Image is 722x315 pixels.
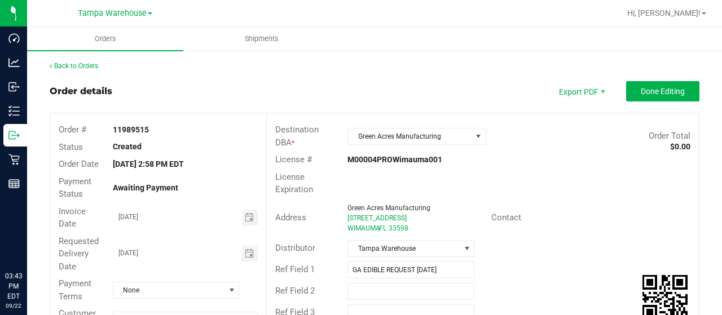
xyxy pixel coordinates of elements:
span: Orders [80,34,131,44]
span: Tampa Warehouse [78,8,147,18]
strong: $0.00 [670,142,690,151]
iframe: Resource center unread badge [33,223,47,237]
span: WIMAUMA [347,224,380,232]
div: Order details [50,85,112,98]
inline-svg: Reports [8,178,20,189]
strong: 11989515 [113,125,149,134]
button: Done Editing [626,81,699,101]
span: Order # [59,125,86,135]
span: Done Editing [641,87,685,96]
span: Toggle calendar [242,246,258,261]
span: Address [275,212,306,223]
a: Orders [27,27,183,51]
span: Tampa Warehouse [348,241,460,256]
span: None [113,282,225,298]
inline-svg: Inventory [8,105,20,117]
a: Back to Orders [50,62,98,70]
strong: Awaiting Payment [113,183,178,192]
span: Invoice Date [59,206,86,229]
span: Payment Terms [59,278,91,301]
span: Shipments [230,34,294,44]
span: , [378,224,379,232]
p: 09/22 [5,301,22,310]
li: Export PDF [547,81,615,101]
span: Green Acres Manufacturing [347,204,430,212]
span: Order Date [59,159,99,169]
strong: [DATE] 2:58 PM EDT [113,159,184,168]
span: License # [275,154,312,165]
span: Green Acres Manufacturing [348,128,472,144]
span: Distributor [275,243,315,253]
span: Requested Delivery Date [59,236,99,272]
span: Ref Field 1 [275,264,315,274]
span: Order Total [649,131,690,141]
inline-svg: Analytics [8,57,20,68]
span: 33598 [389,224,408,232]
a: Shipments [183,27,340,51]
span: Contact [491,212,521,223]
inline-svg: Dashboard [8,33,20,44]
span: License Expiration [275,172,313,195]
iframe: Resource center [11,225,45,259]
inline-svg: Retail [8,154,20,165]
strong: Created [113,142,142,151]
inline-svg: Outbound [8,130,20,141]
span: Toggle calendar [242,210,258,225]
span: Payment Status [59,176,91,199]
p: 03:43 PM EDT [5,271,22,301]
inline-svg: Inbound [8,81,20,92]
span: FL [379,224,386,232]
span: [STREET_ADDRESS] [347,214,407,222]
strong: M00004PROWimauma001 [347,155,442,164]
span: Status [59,142,83,152]
span: Destination DBA [275,125,319,148]
span: Ref Field 2 [275,286,315,296]
span: Hi, [PERSON_NAME]! [627,8,701,17]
